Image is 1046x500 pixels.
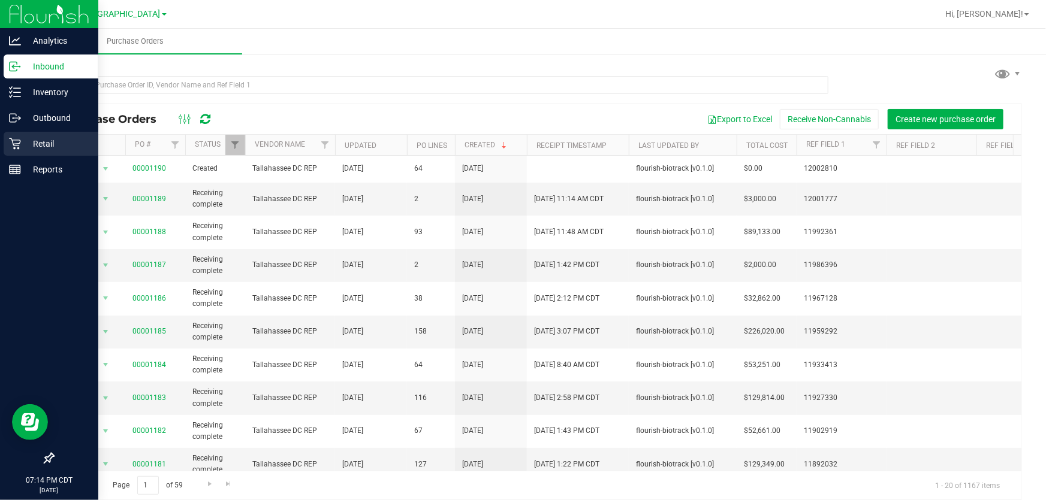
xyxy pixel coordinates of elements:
a: 00001187 [132,260,166,269]
span: [DATE] 1:43 PM CDT [534,425,599,437]
span: [DATE] 11:14 AM CDT [534,193,604,205]
span: 116 [414,392,448,404]
span: $32,862.00 [744,293,780,304]
span: $3,000.00 [744,193,776,205]
span: flourish-biotrack [v0.1.0] [636,163,730,174]
inline-svg: Analytics [9,35,21,47]
span: [DATE] [462,293,483,304]
span: flourish-biotrack [v0.1.0] [636,193,730,205]
span: flourish-biotrack [v0.1.0] [636,425,730,437]
a: 00001184 [132,360,166,369]
a: Filter [225,135,245,155]
button: Receive Non-Cannabis [780,109,879,129]
a: 00001182 [132,426,166,435]
span: [DATE] [342,459,363,470]
span: $226,020.00 [744,326,785,337]
span: 11933413 [804,359,879,371]
span: [DATE] [342,193,363,205]
span: flourish-biotrack [v0.1.0] [636,359,730,371]
span: Purchase Orders [62,113,168,126]
span: select [98,456,113,472]
span: [DATE] [342,259,363,271]
p: [DATE] [5,486,93,495]
span: Receiving complete [192,220,238,243]
span: Tallahassee DC REP [252,193,328,205]
span: [GEOGRAPHIC_DATA] [79,9,161,19]
a: Ref Field 3 [986,141,1025,150]
a: Last Updated By [638,141,699,150]
span: 158 [414,326,448,337]
span: Tallahassee DC REP [252,226,328,238]
span: 11959292 [804,326,879,337]
span: select [98,160,113,177]
span: 64 [414,163,448,174]
span: [DATE] 1:42 PM CDT [534,259,599,271]
span: select [98,190,113,207]
span: [DATE] 2:12 PM CDT [534,293,599,304]
a: 00001186 [132,294,166,302]
span: Tallahassee DC REP [252,425,328,437]
p: Analytics [21,34,93,48]
span: flourish-biotrack [v0.1.0] [636,259,730,271]
span: select [98,356,113,373]
a: Purchase Orders [29,29,242,54]
button: Export to Excel [700,109,780,129]
span: 11992361 [804,226,879,238]
span: flourish-biotrack [v0.1.0] [636,326,730,337]
a: Status [195,140,221,149]
span: 11902919 [804,425,879,437]
inline-svg: Inventory [9,86,21,98]
a: Receipt Timestamp [536,141,607,150]
p: Inbound [21,59,93,74]
span: [DATE] [342,359,363,371]
span: [DATE] [462,392,483,404]
span: [DATE] 2:58 PM CDT [534,392,599,404]
a: Ref Field 1 [806,140,845,149]
span: $53,251.00 [744,359,780,371]
span: 11927330 [804,392,879,404]
span: [DATE] [462,459,483,470]
span: [DATE] 1:22 PM CDT [534,459,599,470]
a: Created [465,141,509,149]
span: 11892032 [804,459,879,470]
span: Receiving complete [192,386,238,409]
p: Inventory [21,85,93,99]
span: $89,133.00 [744,226,780,238]
span: [DATE] [462,359,483,371]
span: select [98,323,113,340]
a: 00001188 [132,228,166,236]
span: [DATE] [342,293,363,304]
span: Tallahassee DC REP [252,359,328,371]
inline-svg: Inbound [9,60,21,72]
span: [DATE] [462,193,483,205]
a: Filter [867,135,887,155]
a: 00001190 [132,164,166,172]
span: [DATE] 8:40 AM CDT [534,359,599,371]
a: Filter [315,135,335,155]
a: PO Lines [417,141,447,150]
span: Tallahassee DC REP [252,459,328,470]
span: $52,661.00 [744,425,780,437]
a: Go to the last page [220,476,237,492]
button: Create new purchase order [888,109,1003,129]
span: [DATE] [462,163,483,174]
iframe: Resource center [12,404,48,440]
span: 11986396 [804,259,879,271]
span: select [98,423,113,440]
span: Receiving complete [192,353,238,376]
span: [DATE] [462,326,483,337]
span: [DATE] [342,425,363,437]
span: [DATE] [462,226,483,238]
a: Vendor Name [255,140,305,149]
span: $2,000.00 [744,259,776,271]
p: Retail [21,137,93,151]
span: $0.00 [744,163,762,174]
a: Go to the next page [201,476,218,492]
span: Tallahassee DC REP [252,293,328,304]
span: 38 [414,293,448,304]
span: $129,814.00 [744,392,785,404]
span: [DATE] [462,425,483,437]
span: 93 [414,226,448,238]
p: 07:14 PM CDT [5,475,93,486]
span: select [98,290,113,307]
